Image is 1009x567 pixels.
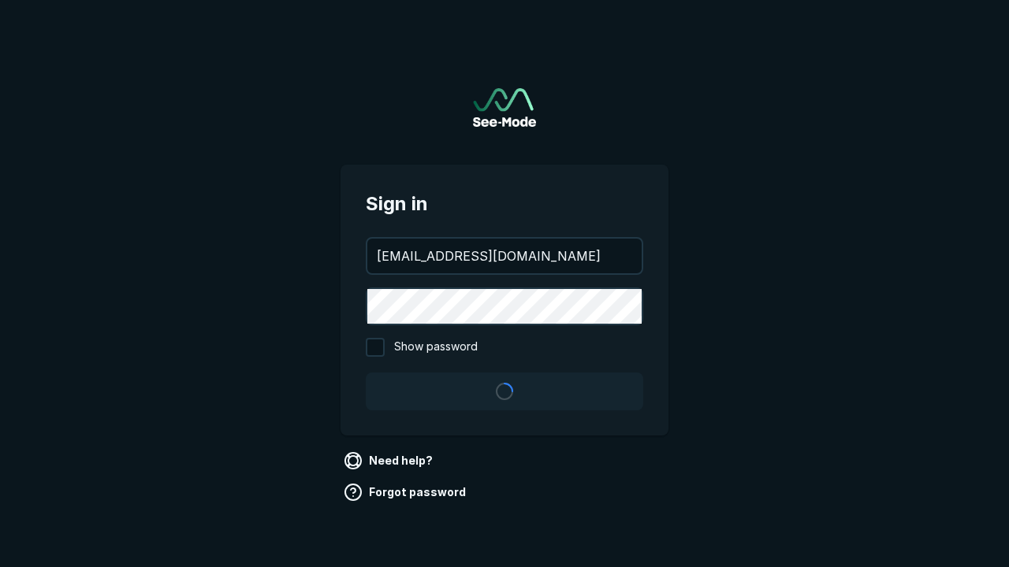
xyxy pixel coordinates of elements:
span: Show password [394,338,478,357]
a: Go to sign in [473,88,536,127]
img: See-Mode Logo [473,88,536,127]
a: Need help? [341,448,439,473]
a: Forgot password [341,480,472,505]
input: your@email.com [367,239,642,273]
span: Sign in [366,190,643,218]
